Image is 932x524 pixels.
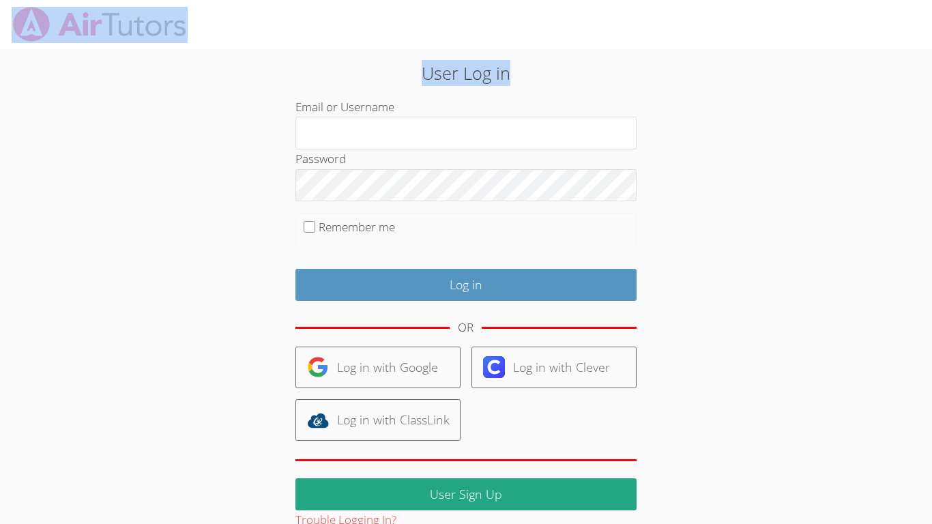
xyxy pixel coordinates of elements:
label: Email or Username [295,99,394,115]
input: Log in [295,269,637,301]
h2: User Log in [214,60,718,86]
img: classlink-logo-d6bb404cc1216ec64c9a2012d9dc4662098be43eaf13dc465df04b49fa7ab582.svg [307,409,329,431]
div: OR [458,318,474,338]
img: airtutors_banner-c4298cdbf04f3fff15de1276eac7730deb9818008684d7c2e4769d2f7ddbe033.png [12,7,188,42]
label: Remember me [319,219,395,235]
img: clever-logo-6eab21bc6e7a338710f1a6ff85c0baf02591cd810cc4098c63d3a4b26e2feb20.svg [483,356,505,378]
a: User Sign Up [295,478,637,510]
img: google-logo-50288ca7cdecda66e5e0955fdab243c47b7ad437acaf1139b6f446037453330a.svg [307,356,329,378]
label: Password [295,151,346,166]
a: Log in with ClassLink [295,399,461,441]
a: Log in with Clever [471,347,637,388]
a: Log in with Google [295,347,461,388]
